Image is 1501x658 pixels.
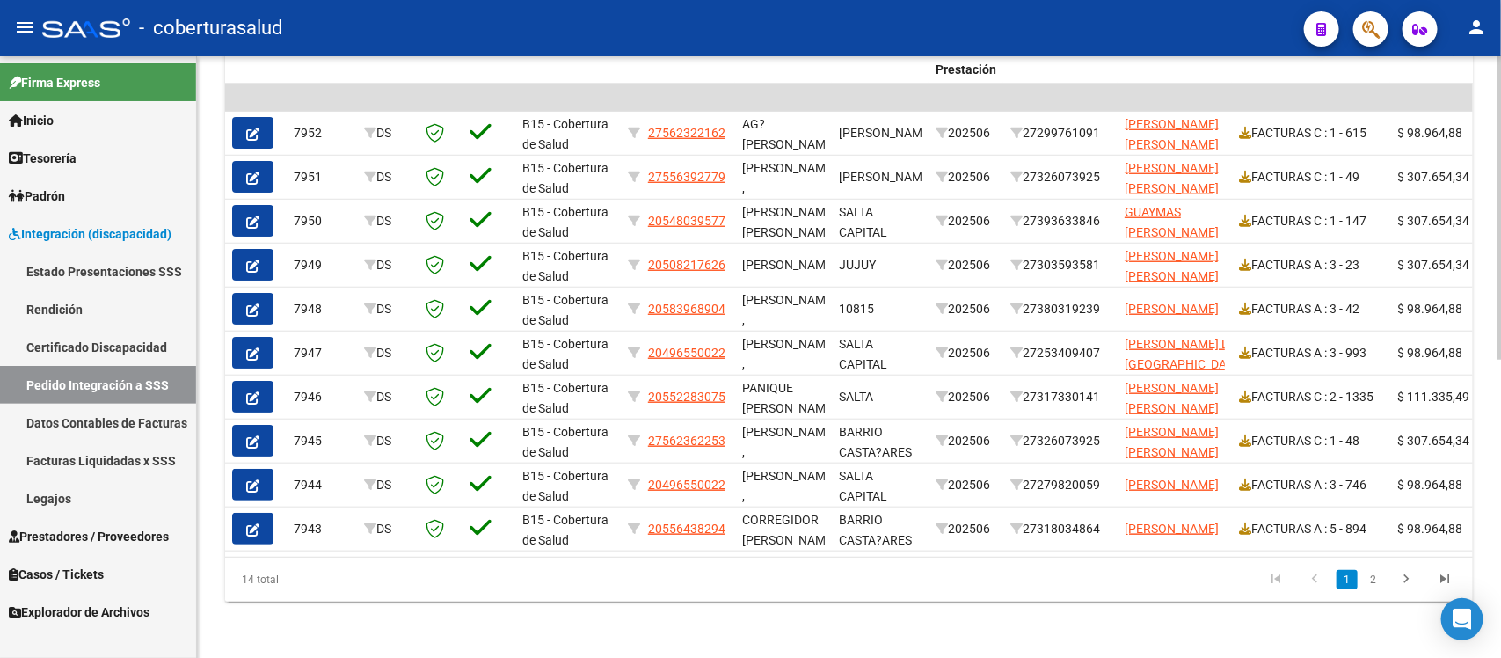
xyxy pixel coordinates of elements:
[294,255,350,275] div: 7949
[839,337,887,371] span: SALTA CAPITAL
[1259,570,1293,589] a: go to first page
[1239,519,1383,539] div: FACTURAS A : 5 - 894
[225,558,471,602] div: 14 total
[936,42,996,77] span: Período Prestación
[929,31,1003,108] datatable-header-cell: Período Prestación
[1239,387,1383,407] div: FACTURAS C : 2 - 1335
[1010,431,1111,451] div: 27326073925
[1428,570,1461,589] a: go to last page
[294,519,350,539] div: 7943
[1239,211,1383,231] div: FACTURAS C : 1 - 147
[936,299,996,319] div: 202506
[648,258,725,272] span: 20508217626
[1397,258,1469,272] span: $ 307.654,34
[621,31,735,108] datatable-header-cell: CUIL
[1010,211,1111,231] div: 27393633846
[357,31,419,108] datatable-header-cell: Archivo
[364,519,412,539] div: DS
[742,513,836,567] span: CORREGIDOR [PERSON_NAME] ,
[364,211,412,231] div: DS
[1239,431,1383,451] div: FACTURAS C : 1 - 48
[1239,343,1383,363] div: FACTURAS A : 3 - 993
[9,527,169,546] span: Prestadores / Proveedores
[1010,475,1111,495] div: 27279820059
[9,224,171,244] span: Integración (discapacidad)
[522,205,608,239] span: B15 - Cobertura de Salud
[936,123,996,143] div: 202506
[936,167,996,187] div: 202506
[742,205,839,239] span: [PERSON_NAME] [PERSON_NAME],
[1010,123,1111,143] div: 27299761091
[742,161,836,195] span: [PERSON_NAME] ,
[1397,522,1462,536] span: $ 98.964,88
[522,425,608,459] span: B15 - Cobertura de Salud
[936,255,996,275] div: 202506
[1397,302,1462,316] span: $ 98.964,88
[463,31,515,108] datatable-header-cell: Padrón
[648,170,725,184] span: 27556392779
[936,211,996,231] div: 202506
[1397,346,1462,360] span: $ 98.964,88
[648,522,725,536] span: 20556438294
[9,186,65,206] span: Padrón
[839,390,873,404] span: SALTA
[1397,434,1469,448] span: $ 307.654,34
[364,299,412,319] div: DS
[648,126,725,140] span: 27562322162
[1337,570,1358,589] a: 1
[1239,299,1383,319] div: FACTURAS A : 3 - 42
[1125,381,1219,415] span: [PERSON_NAME] [PERSON_NAME]
[1397,478,1462,492] span: $ 98.964,88
[1010,255,1111,275] div: 27303593581
[515,31,621,108] datatable-header-cell: Gerenciador
[1125,249,1219,283] span: [PERSON_NAME] [PERSON_NAME]
[1118,31,1232,108] datatable-header-cell: Prestador
[522,337,608,371] span: B15 - Cobertura de Salud
[294,343,350,363] div: 7947
[522,117,608,151] span: B15 - Cobertura de Salud
[1466,17,1487,38] mat-icon: person
[1010,343,1111,363] div: 27253409407
[839,469,887,503] span: SALTA CAPITAL
[522,469,608,503] span: B15 - Cobertura de Salud
[294,431,350,451] div: 7945
[1125,522,1219,536] span: [PERSON_NAME]
[1125,161,1219,195] span: [PERSON_NAME] [PERSON_NAME]
[522,381,608,415] span: B15 - Cobertura de Salud
[364,167,412,187] div: DS
[522,249,608,283] span: B15 - Cobertura de Salud
[294,211,350,231] div: 7950
[936,475,996,495] div: 202506
[1010,167,1111,187] div: 27326073925
[839,302,874,316] span: 10815
[648,346,725,360] span: 20496550022
[294,167,350,187] div: 7951
[832,31,929,108] datatable-header-cell: Localidad
[742,117,839,151] span: AG? [PERSON_NAME],
[742,258,839,272] span: [PERSON_NAME],
[139,9,282,48] span: - coberturasalud
[1125,117,1219,151] span: [PERSON_NAME] [PERSON_NAME]
[287,31,357,108] datatable-header-cell: ID
[1298,570,1331,589] a: go to previous page
[1010,299,1111,319] div: 27380319239
[1125,478,1219,492] span: [PERSON_NAME]
[1390,31,1487,108] datatable-header-cell: Importe Cpbt.
[1397,214,1469,228] span: $ 307.654,34
[1239,475,1383,495] div: FACTURAS A : 3 - 746
[648,302,725,316] span: 20583968904
[364,255,412,275] div: DS
[522,293,608,327] span: B15 - Cobertura de Salud
[364,123,412,143] div: DS
[1125,205,1219,239] span: GUAYMAS [PERSON_NAME]
[936,387,996,407] div: 202506
[1125,337,1243,371] span: [PERSON_NAME] DE [GEOGRAPHIC_DATA]
[294,299,350,319] div: 7948
[9,73,100,92] span: Firma Express
[648,434,725,448] span: 27562362253
[648,390,725,404] span: 20552283075
[1360,565,1387,595] li: page 2
[839,425,912,459] span: BARRIO CASTA?ARES
[1397,126,1462,140] span: $ 98.964,88
[522,513,608,547] span: B15 - Cobertura de Salud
